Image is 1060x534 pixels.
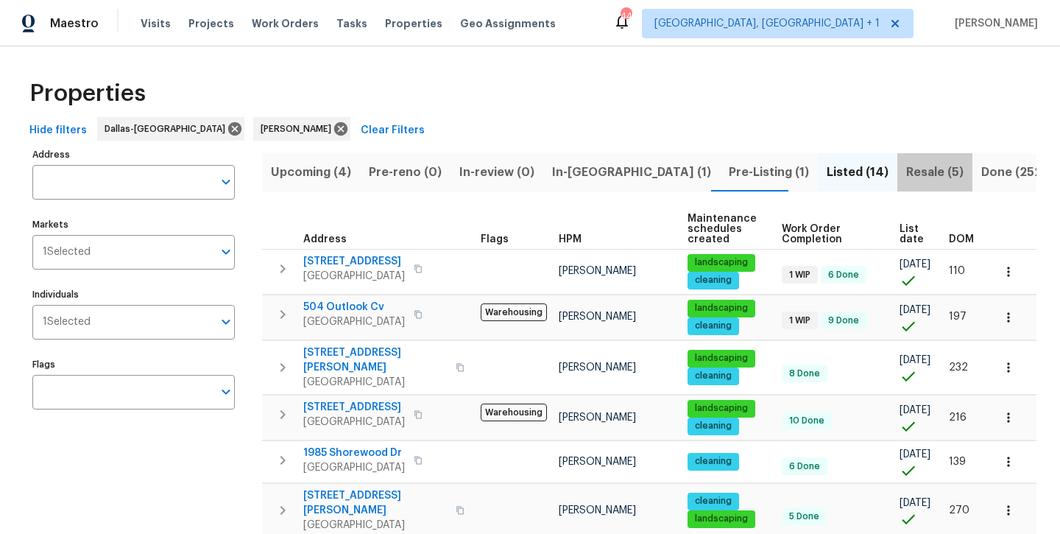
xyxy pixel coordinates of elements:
[783,315,816,327] span: 1 WIP
[216,312,236,332] button: Open
[29,86,146,101] span: Properties
[459,162,534,183] span: In-review (0)
[906,162,964,183] span: Resale (5)
[303,254,405,269] span: [STREET_ADDRESS]
[481,234,509,245] span: Flags
[689,352,754,365] span: landscaping
[303,446,405,460] span: 1985 Shorewood Dr
[559,412,636,423] span: [PERSON_NAME]
[949,362,968,373] span: 232
[689,495,738,507] span: cleaning
[271,162,351,183] span: Upcoming (4)
[621,9,631,24] div: 44
[32,150,235,159] label: Address
[782,224,875,245] span: Work Order Completion
[689,455,738,468] span: cleaning
[303,269,405,284] span: [GEOGRAPHIC_DATA]
[981,162,1046,183] span: Done (252)
[900,355,930,365] span: [DATE]
[729,162,809,183] span: Pre-Listing (1)
[32,220,235,229] label: Markets
[949,412,967,423] span: 216
[261,122,337,136] span: [PERSON_NAME]
[827,162,888,183] span: Listed (14)
[552,162,711,183] span: In-[GEOGRAPHIC_DATA] (1)
[32,360,235,369] label: Flags
[252,16,319,31] span: Work Orders
[303,345,447,375] span: [STREET_ADDRESS][PERSON_NAME]
[43,246,91,259] span: 1 Selected
[303,460,405,475] span: [GEOGRAPHIC_DATA]
[50,16,99,31] span: Maestro
[336,18,367,29] span: Tasks
[949,457,966,467] span: 139
[688,214,757,245] span: Maintenance schedules created
[689,302,754,315] span: landscaping
[559,234,582,245] span: HPM
[822,269,865,281] span: 6 Done
[900,224,924,245] span: List date
[216,172,236,192] button: Open
[303,375,447,390] span: [GEOGRAPHIC_DATA]
[822,315,865,327] span: 9 Done
[303,400,405,415] span: [STREET_ADDRESS]
[355,117,431,144] button: Clear Filters
[97,117,244,141] div: Dallas-[GEOGRAPHIC_DATA]
[303,315,405,329] span: [GEOGRAPHIC_DATA]
[32,290,235,299] label: Individuals
[385,16,442,31] span: Properties
[900,305,930,315] span: [DATE]
[689,420,738,432] span: cleaning
[783,269,816,281] span: 1 WIP
[559,266,636,276] span: [PERSON_NAME]
[303,488,447,518] span: [STREET_ADDRESS][PERSON_NAME]
[141,16,171,31] span: Visits
[949,16,1038,31] span: [PERSON_NAME]
[43,316,91,329] span: 1 Selected
[460,16,556,31] span: Geo Assignments
[216,382,236,402] button: Open
[900,259,930,270] span: [DATE]
[900,405,930,415] span: [DATE]
[303,234,347,245] span: Address
[949,266,965,276] span: 110
[559,312,636,322] span: [PERSON_NAME]
[689,320,738,332] span: cleaning
[29,122,87,140] span: Hide filters
[481,303,547,321] span: Warehousing
[689,256,754,269] span: landscaping
[900,449,930,460] span: [DATE]
[188,16,234,31] span: Projects
[949,505,969,516] span: 270
[783,415,830,427] span: 10 Done
[949,234,974,245] span: DOM
[654,16,880,31] span: [GEOGRAPHIC_DATA], [GEOGRAPHIC_DATA] + 1
[303,300,405,315] span: 504 Outlook Cv
[783,460,826,473] span: 6 Done
[24,117,93,144] button: Hide filters
[303,415,405,429] span: [GEOGRAPHIC_DATA]
[361,122,425,140] span: Clear Filters
[783,368,826,380] span: 8 Done
[689,274,738,287] span: cleaning
[216,242,236,262] button: Open
[559,505,636,516] span: [PERSON_NAME]
[949,312,967,322] span: 197
[559,457,636,467] span: [PERSON_NAME]
[303,518,447,533] span: [GEOGRAPHIC_DATA]
[369,162,442,183] span: Pre-reno (0)
[559,362,636,373] span: [PERSON_NAME]
[689,370,738,382] span: cleaning
[900,498,930,508] span: [DATE]
[689,402,754,415] span: landscaping
[481,404,547,421] span: Warehousing
[783,510,825,523] span: 5 Done
[689,513,754,525] span: landscaping
[253,117,350,141] div: [PERSON_NAME]
[105,122,231,136] span: Dallas-[GEOGRAPHIC_DATA]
